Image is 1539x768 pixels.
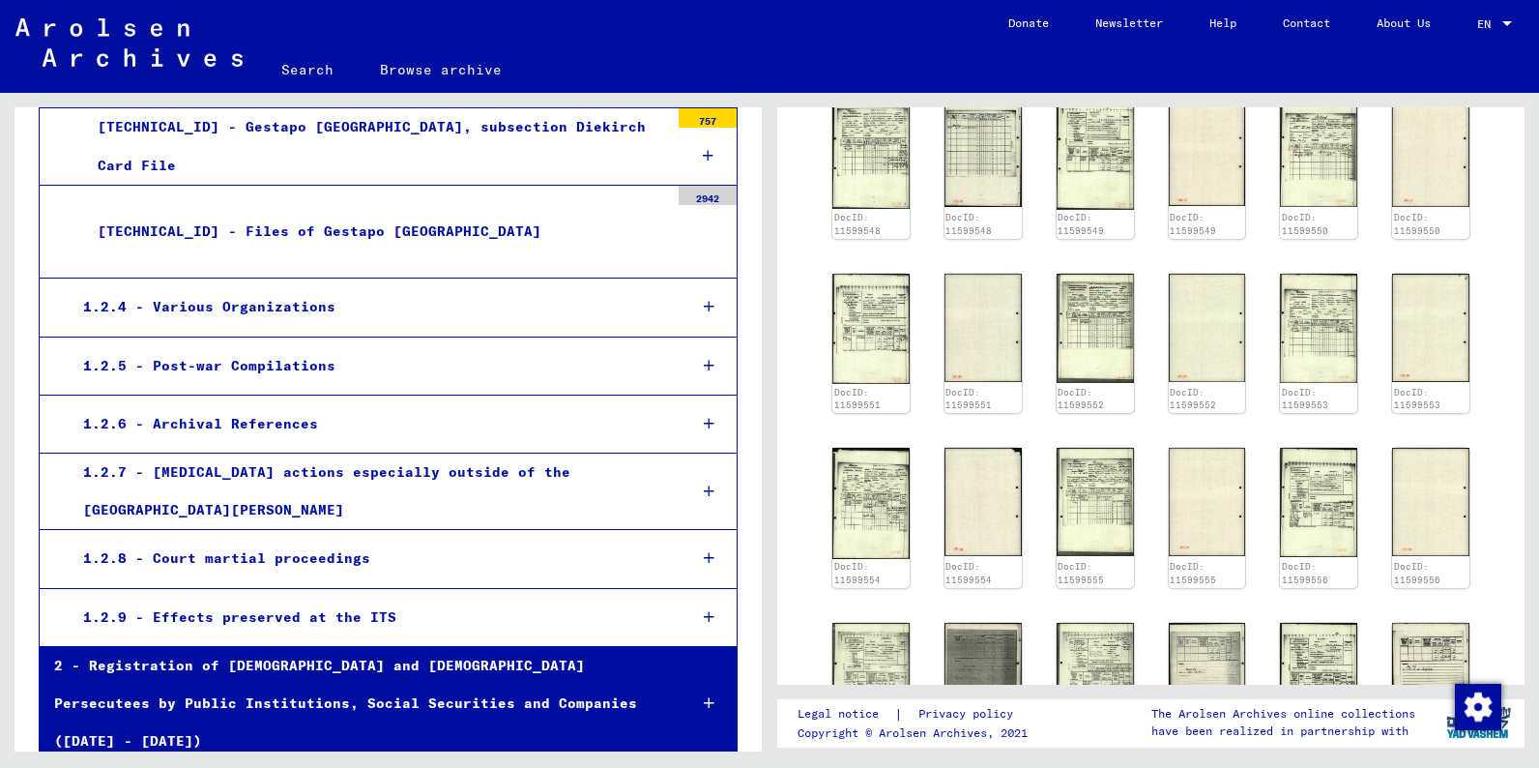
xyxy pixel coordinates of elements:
[1280,99,1357,207] img: 001.jpg
[1057,623,1134,731] img: 001.jpg
[15,18,243,67] img: Arolsen_neg.svg
[1477,16,1491,31] mat-select-trigger: EN
[1169,274,1246,382] img: 002.jpg
[40,647,671,761] div: 2 - Registration of [DEMOGRAPHIC_DATA] and [DEMOGRAPHIC_DATA] Persecutees by Public Institutions,...
[1057,274,1134,383] img: 001.jpg
[834,212,881,236] a: DocID: 11599548
[1280,623,1357,733] img: 001.jpg
[798,704,894,724] a: Legal notice
[69,288,671,326] div: 1.2.4 - Various Organizations
[903,704,1036,724] a: Privacy policy
[83,213,669,251] div: [TECHNICAL_ID] - Files of Gestapo [GEOGRAPHIC_DATA]
[832,99,910,209] img: 001.jpg
[944,448,1022,555] img: 002.jpg
[1057,99,1134,210] img: 001.jpg
[1057,448,1134,556] img: 001.jpg
[1058,387,1104,411] a: DocID: 11599552
[69,405,671,443] div: 1.2.6 - Archival References
[798,704,1036,724] div: |
[1058,212,1104,236] a: DocID: 11599549
[1170,212,1216,236] a: DocID: 11599549
[834,561,881,585] a: DocID: 11599554
[1151,705,1415,723] p: The Arolsen Archives online collections
[832,274,910,384] img: 001.jpg
[834,387,881,411] a: DocID: 11599551
[1394,561,1440,585] a: DocID: 11599556
[945,387,992,411] a: DocID: 11599551
[798,724,1036,742] p: Copyright © Arolsen Archives, 2021
[1170,561,1216,585] a: DocID: 11599555
[1392,448,1469,556] img: 002.jpg
[1151,723,1415,740] p: have been realized in partnership with
[1455,684,1501,730] img: Change consent
[1169,623,1246,730] img: 002.jpg
[1058,561,1104,585] a: DocID: 11599555
[1394,212,1440,236] a: DocID: 11599550
[679,186,737,205] div: 2942
[945,561,992,585] a: DocID: 11599554
[83,108,669,184] div: [TECHNICAL_ID] - Gestapo [GEOGRAPHIC_DATA], subsection Diekirch Card File
[1392,99,1469,207] img: 002.jpg
[1392,274,1469,383] img: 002.jpg
[1169,448,1246,556] img: 002.jpg
[1282,212,1328,236] a: DocID: 11599550
[944,623,1022,732] img: 002.jpg
[69,599,671,636] div: 1.2.9 - Effects preserved at the ITS
[679,108,737,128] div: 757
[832,448,910,558] img: 001.jpg
[1282,387,1328,411] a: DocID: 11599553
[944,99,1022,207] img: 002.jpg
[357,46,525,93] a: Browse archive
[69,347,671,385] div: 1.2.5 - Post-war Compilations
[1392,623,1469,730] img: 002.jpg
[1442,698,1515,747] img: yv_logo.png
[1280,448,1357,557] img: 001.jpg
[258,46,357,93] a: Search
[1169,99,1246,206] img: 002.jpg
[944,274,1022,382] img: 002.jpg
[1394,387,1440,411] a: DocID: 11599553
[69,454,671,529] div: 1.2.7 - [MEDICAL_DATA] actions especially outside of the [GEOGRAPHIC_DATA][PERSON_NAME]
[69,540,671,577] div: 1.2.8 - Court martial proceedings
[1280,274,1357,383] img: 001.jpg
[1282,561,1328,585] a: DocID: 11599556
[945,212,992,236] a: DocID: 11599548
[832,623,910,729] img: 001.jpg
[1170,387,1216,411] a: DocID: 11599552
